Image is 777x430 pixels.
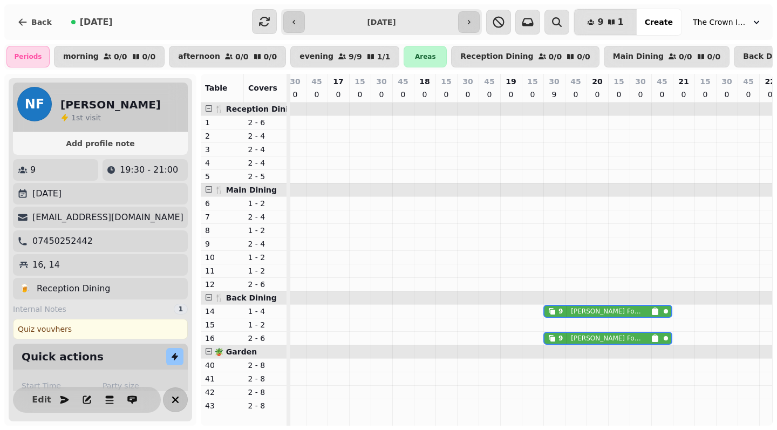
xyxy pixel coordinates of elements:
span: Table [205,84,228,92]
p: 3 [205,144,240,155]
p: [EMAIL_ADDRESS][DOMAIN_NAME] [32,211,183,224]
h2: Quick actions [22,349,104,364]
p: 0 / 0 [142,53,156,60]
p: 45 [570,76,581,87]
p: 0 [334,89,343,100]
p: 11 [205,265,240,276]
p: 45 [484,76,494,87]
p: 2 - 5 [248,171,283,182]
p: 2 - 8 [248,387,283,398]
p: 0 [399,89,407,100]
p: 0 [766,89,774,100]
span: 🪴 Garden [214,347,257,356]
span: Create [645,18,673,26]
p: 8 [205,225,240,236]
p: 9 [30,163,36,176]
p: 0 [291,89,299,100]
span: Internal Notes [13,304,66,315]
p: 🍺 [19,282,30,295]
p: 19:30 - 21:00 [120,163,178,176]
p: 45 [743,76,753,87]
p: 45 [657,76,667,87]
p: 0 / 0 [707,53,721,60]
button: evening9/91/1 [290,46,399,67]
p: 9 / 9 [349,53,362,60]
span: Edit [35,395,48,404]
button: afternoon0/00/0 [169,46,286,67]
p: visit [71,112,101,123]
p: 30 [721,76,732,87]
p: 15 [700,76,710,87]
p: 45 [398,76,408,87]
p: 2 - 4 [248,238,283,249]
p: 0 [679,89,688,100]
div: 1 [174,304,188,315]
p: 12 [205,279,240,290]
p: 0 [723,89,731,100]
span: 🍴 Back Dining [214,294,277,302]
p: 15 [614,76,624,87]
p: 0 / 0 [264,53,277,60]
p: 6 [205,198,240,209]
p: 0 [593,89,602,100]
span: 1 [618,18,624,26]
p: 4 [205,158,240,168]
p: 1 - 2 [248,319,283,330]
p: 2 [205,131,240,141]
span: Add profile note [26,140,175,147]
span: Covers [248,84,277,92]
p: 0 [744,89,753,100]
p: 41 [205,373,240,384]
div: Areas [404,46,447,67]
div: Quiz vouvhers [13,319,188,339]
p: [PERSON_NAME] Forsyth [571,334,641,343]
p: 0 [615,89,623,100]
p: 2 - 4 [248,144,283,155]
p: 0 [528,89,537,100]
p: 19 [506,76,516,87]
p: 14 [205,306,240,317]
p: 20 [592,76,602,87]
p: 43 [205,400,240,411]
div: Periods [6,46,50,67]
button: Create [636,9,681,35]
p: 15 [205,319,240,330]
p: 1 - 2 [248,252,283,263]
p: 30 [635,76,645,87]
label: Party size [103,380,179,391]
p: morning [63,52,99,61]
p: 1 - 2 [248,265,283,276]
p: afternoon [178,52,220,61]
p: evening [299,52,333,61]
button: Main Dining0/00/0 [604,46,730,67]
p: 07450252442 [32,235,93,248]
button: Add profile note [17,136,183,151]
iframe: Chat Widget [723,378,777,430]
p: 2 - 4 [248,131,283,141]
p: 9 [550,89,558,100]
p: 17 [333,76,343,87]
p: 1 / 1 [377,53,391,60]
p: [PERSON_NAME] Forsyth [571,307,641,316]
span: NF [25,98,44,111]
p: 42 [205,387,240,398]
div: 9 [558,307,563,316]
p: 0 [377,89,386,100]
p: 0 / 0 [549,53,562,60]
button: morning0/00/0 [54,46,165,67]
span: Back [31,18,52,26]
p: 0 [636,89,645,100]
button: Edit [31,389,52,411]
p: 0 [442,89,451,100]
p: 40 [205,360,240,371]
p: 15 [527,76,537,87]
p: 2 - 8 [248,360,283,371]
p: 2 - 4 [248,211,283,222]
p: 15 [441,76,451,87]
p: 1 [205,117,240,128]
h2: [PERSON_NAME] [60,97,161,112]
p: [DATE] [32,187,62,200]
p: 9 [205,238,240,249]
p: 10 [205,252,240,263]
p: 0 [464,89,472,100]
